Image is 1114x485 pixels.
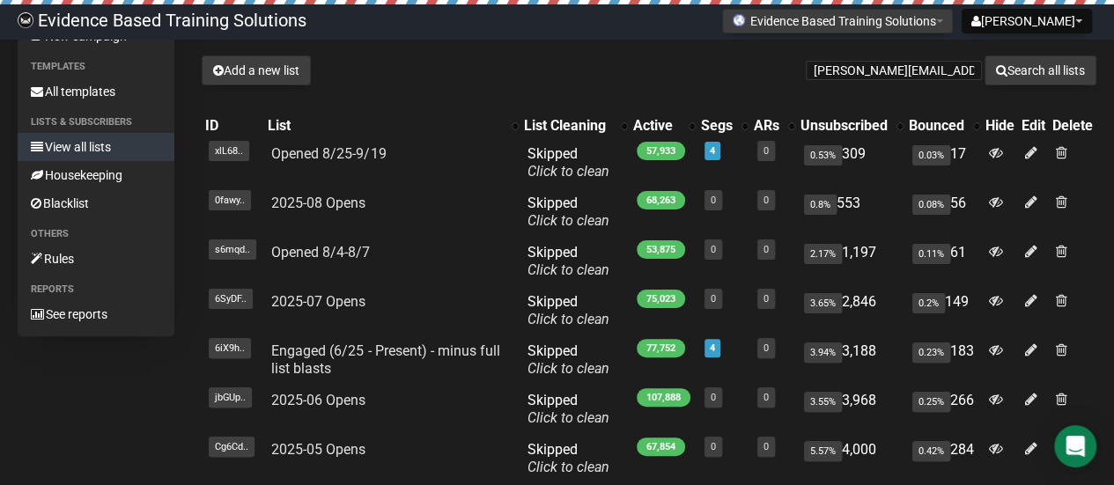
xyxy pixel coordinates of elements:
td: 309 [797,138,905,187]
td: 553 [797,187,905,237]
span: 3.55% [804,392,842,412]
div: Active [633,117,680,135]
th: Segs: No sort applied, activate to apply an ascending sort [697,114,750,138]
a: Click to clean [527,459,609,475]
th: Bounced: No sort applied, activate to apply an ascending sort [905,114,982,138]
td: 183 [905,335,982,385]
div: Open Intercom Messenger [1054,425,1096,467]
span: 3.65% [804,293,842,313]
span: Skipped [527,342,609,377]
span: 0.42% [912,441,950,461]
a: See reports [18,300,174,328]
a: 2025-08 Opens [271,195,365,211]
a: View all lists [18,133,174,161]
span: Skipped [527,145,609,180]
td: 149 [905,286,982,335]
td: 3,968 [797,385,905,434]
span: s6mqd.. [209,239,256,260]
td: 56 [905,187,982,237]
div: Edit [1022,117,1045,135]
a: Click to clean [527,360,609,377]
div: Hide [985,117,1014,135]
a: 0 [711,293,716,305]
div: Delete [1052,117,1093,135]
td: 284 [905,434,982,483]
span: 0.53% [804,145,842,165]
span: 67,854 [637,437,685,456]
span: Skipped [527,244,609,278]
div: Unsubscribed [800,117,888,135]
a: Rules [18,245,174,273]
button: Search all lists [985,55,1096,85]
a: 0 [764,441,769,452]
span: 3.94% [804,342,842,363]
span: 5.57% [804,441,842,461]
a: Click to clean [527,311,609,327]
span: Skipped [527,392,609,426]
span: 53,875 [637,240,685,259]
div: ID [205,117,261,135]
span: 57,933 [637,142,685,160]
a: All templates [18,77,174,106]
li: Others [18,224,174,245]
th: List Cleaning: No sort applied, activate to apply an ascending sort [520,114,630,138]
a: 0 [764,145,769,157]
div: Segs [701,117,733,135]
span: 0.2% [912,293,945,313]
th: List: No sort applied, activate to apply an ascending sort [264,114,520,138]
li: Reports [18,279,174,300]
span: 0.08% [912,195,950,215]
button: Evidence Based Training Solutions [722,9,953,33]
a: Blacklist [18,189,174,217]
a: 0 [764,244,769,255]
span: 0.11% [912,244,950,264]
td: 61 [905,237,982,286]
div: ARs [754,117,779,135]
span: 0fawy.. [209,190,251,210]
span: Skipped [527,195,609,229]
span: 6SyDF.. [209,289,253,309]
a: 4 [710,145,715,157]
a: 4 [710,342,715,354]
li: Templates [18,56,174,77]
a: Click to clean [527,261,609,278]
a: 0 [711,244,716,255]
a: 0 [711,392,716,403]
th: ARs: No sort applied, activate to apply an ascending sort [750,114,797,138]
a: 0 [764,342,769,354]
span: Skipped [527,441,609,475]
span: 75,023 [637,290,685,308]
th: Unsubscribed: No sort applied, activate to apply an ascending sort [797,114,905,138]
span: jbGUp.. [209,387,252,408]
td: 3,188 [797,335,905,385]
button: Add a new list [202,55,311,85]
td: 2,846 [797,286,905,335]
a: 0 [711,441,716,452]
span: xlL68.. [209,141,249,161]
button: [PERSON_NAME] [962,9,1092,33]
span: 68,263 [637,191,685,209]
td: 17 [905,138,982,187]
th: ID: No sort applied, sorting is disabled [202,114,264,138]
a: Click to clean [527,409,609,426]
td: 4,000 [797,434,905,483]
span: 0.25% [912,392,950,412]
a: Click to clean [527,163,609,180]
th: Edit: No sort applied, sorting is disabled [1018,114,1049,138]
div: Bounced [909,117,964,135]
a: 0 [764,392,769,403]
a: Opened 8/4-8/7 [271,244,370,261]
span: 2.17% [804,244,842,264]
a: 2025-05 Opens [271,441,365,458]
a: 2025-06 Opens [271,392,365,408]
th: Delete: No sort applied, sorting is disabled [1049,114,1096,138]
a: Engaged (6/25 - Present) - minus full list blasts [271,342,499,377]
span: Skipped [527,293,609,327]
th: Hide: No sort applied, sorting is disabled [982,114,1018,138]
a: Housekeeping [18,161,174,189]
a: 2025-07 Opens [271,293,365,310]
span: 6iX9h.. [209,338,251,358]
span: 77,752 [637,339,685,357]
img: 6a635aadd5b086599a41eda90e0773ac [18,12,33,28]
th: Active: No sort applied, activate to apply an ascending sort [630,114,697,138]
